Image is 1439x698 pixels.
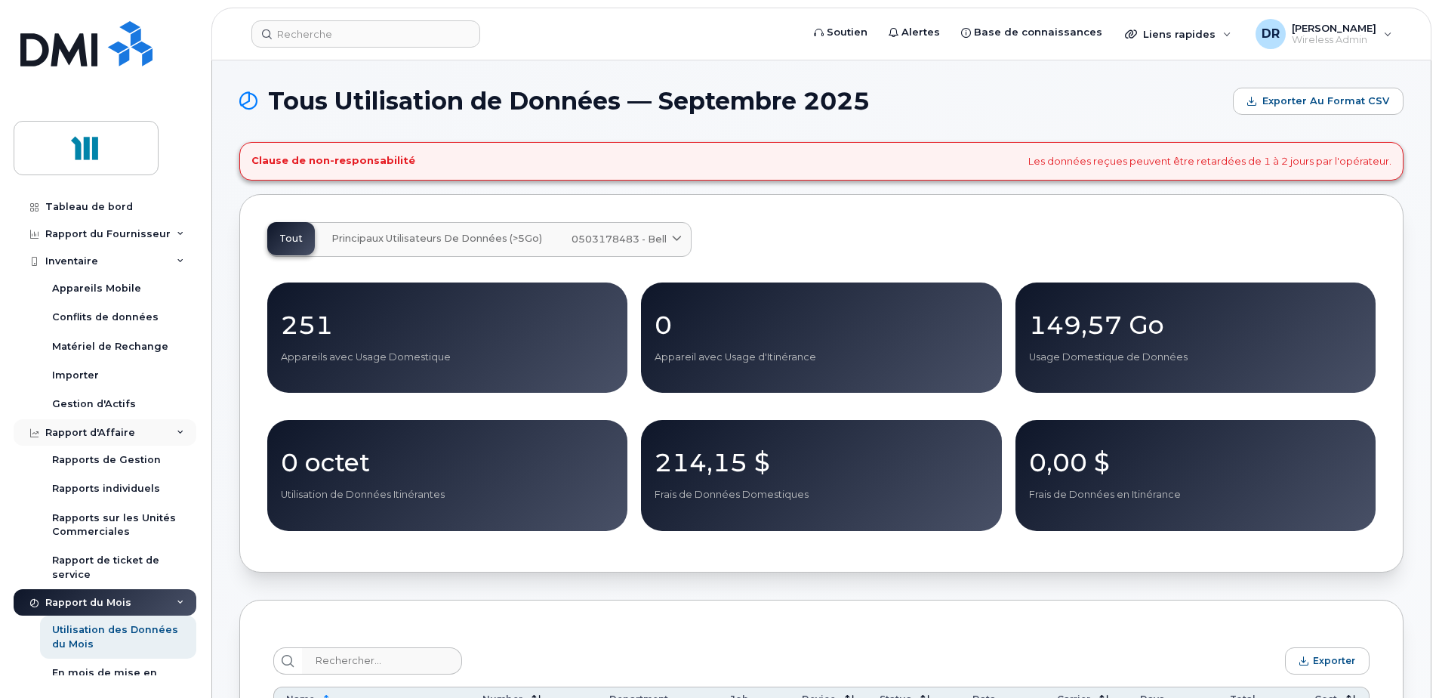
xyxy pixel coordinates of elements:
[281,351,614,364] p: Appareils avec Usage Domestique
[239,142,1404,181] div: Les données reçues peuvent être retardées de 1 à 2 jours par l'opérateur.
[1029,488,1362,502] p: Frais de Données en Itinérance
[1373,632,1428,687] iframe: Messenger Launcher
[281,449,614,476] p: 0 octet
[559,223,691,256] a: 0503178483 - Bell
[1029,311,1362,338] p: 149,57 Go
[1262,94,1389,108] span: Exporter au format CSV
[268,90,870,113] span: Tous Utilisation de Données — Septembre 2025
[1313,655,1355,666] span: Exporter
[655,449,988,476] p: 214,15 $
[1029,449,1362,476] p: 0,00 $
[655,488,988,502] p: Frais de Données Domestiques
[572,232,667,246] span: 0503178483 - Bell
[281,311,614,338] p: 251
[655,351,988,364] p: Appareil avec Usage d'Itinérance
[331,233,542,245] span: Principaux Utilisateurs de Données (>5Go)
[1233,88,1404,115] button: Exporter au format CSV
[655,311,988,338] p: 0
[1029,351,1362,364] p: Usage Domestique de Données
[302,647,462,675] input: Rechercher...
[1285,647,1370,675] button: Exporter
[251,155,415,167] h4: Clause de non-responsabilité
[281,488,614,502] p: Utilisation de Données Itinérantes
